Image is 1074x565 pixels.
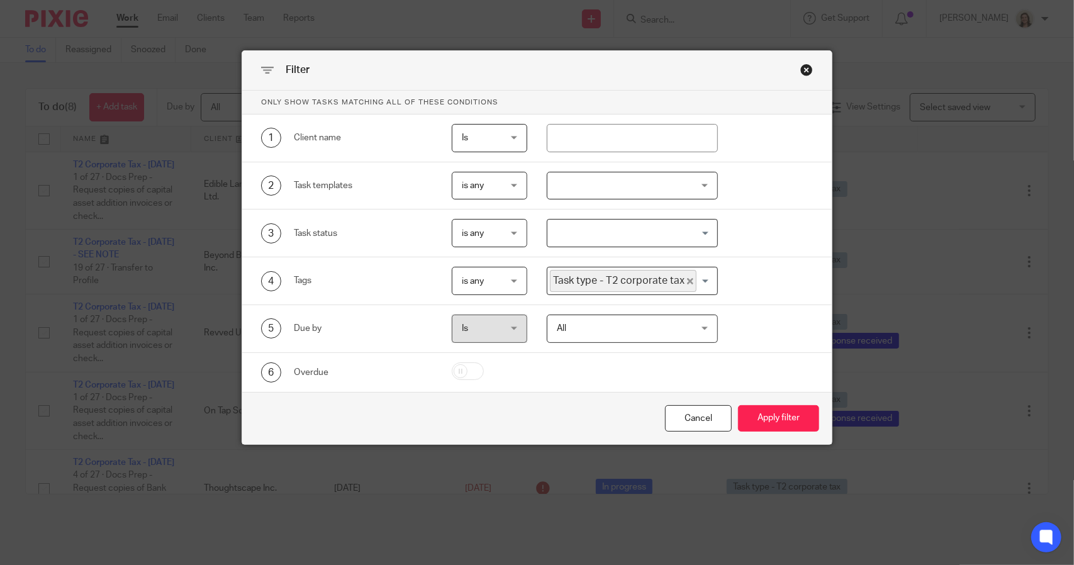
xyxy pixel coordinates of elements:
div: Task status [294,227,432,240]
div: Task templates [294,179,432,192]
div: Close this dialog window [665,405,732,432]
div: 1 [261,128,281,148]
span: Task type - T2 corporate tax [550,270,696,292]
div: 6 [261,362,281,383]
div: Client name [294,131,432,144]
input: Search for option [549,222,710,244]
div: Tags [294,274,432,287]
span: Filter [286,65,310,75]
div: Search for option [547,219,717,247]
button: Apply filter [738,405,819,432]
input: Search for option [698,270,710,292]
div: 2 [261,176,281,196]
span: is any [462,181,484,190]
span: Is [462,324,468,333]
div: Due by [294,322,432,335]
div: Close this dialog window [800,64,813,76]
p: Only show tasks matching all of these conditions [242,91,832,115]
span: Is [462,133,468,142]
div: 5 [261,318,281,338]
span: is any [462,277,484,286]
span: is any [462,229,484,238]
button: Deselect Task type - T2 corporate tax [687,278,693,284]
span: All [557,324,566,333]
div: 3 [261,223,281,243]
div: Search for option [547,267,717,295]
div: Overdue [294,366,432,379]
div: 4 [261,271,281,291]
